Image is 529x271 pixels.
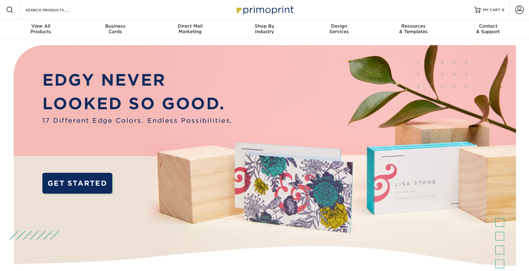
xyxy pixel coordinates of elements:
[42,173,112,194] a: GET STARTED
[234,3,295,16] img: Primoprint
[376,23,451,34] div: & Templates
[42,116,233,125] span: 17 Different Edge Colors. Endless Possibilities.
[376,20,451,39] a: Resources& Templates
[302,23,376,29] span: Design
[376,23,451,29] span: Resources
[4,23,78,29] span: View All
[451,23,525,34] div: & Support
[227,23,302,34] div: Industry
[153,23,227,29] span: Direct Mail
[78,20,153,39] a: BusinessCards
[78,23,153,34] div: Cards
[42,68,233,92] p: EDGY NEVER
[502,8,504,12] span: 0
[4,20,78,39] a: View AllProducts
[4,23,78,34] div: Products
[302,23,376,34] div: Services
[153,23,227,34] div: Marketing
[227,23,302,29] span: Shop By
[42,92,233,116] p: LOOKED SO GOOD.
[451,23,525,29] span: Contact
[483,7,500,13] span: MY CART
[227,20,302,39] a: Shop ByIndustry
[78,23,153,29] span: Business
[25,6,85,14] input: SEARCH PRODUCTS.....
[153,20,227,39] a: Direct MailMarketing
[302,20,376,39] a: DesignServices
[451,20,525,39] a: Contact& Support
